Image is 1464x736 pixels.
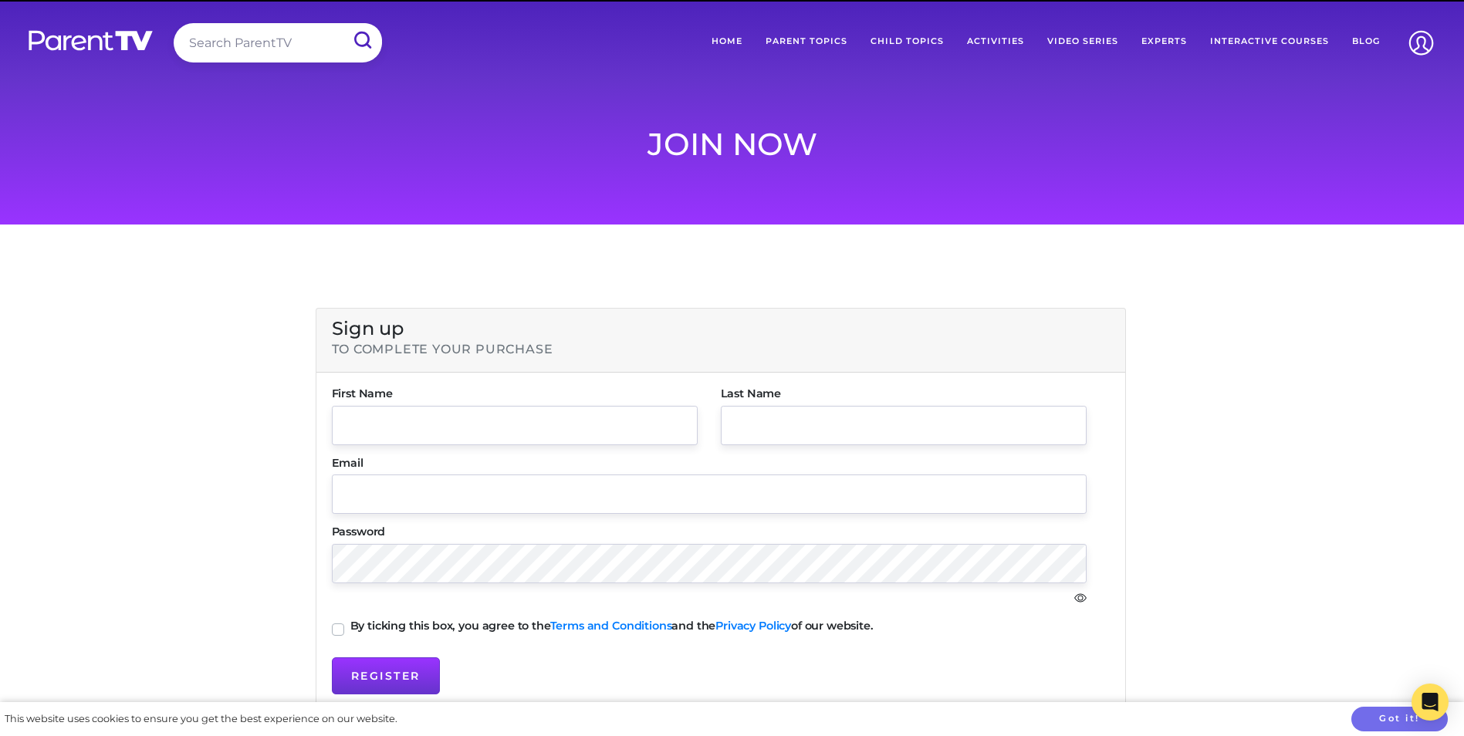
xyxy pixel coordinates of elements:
[1341,23,1391,59] a: Blog
[700,23,754,59] a: Home
[27,29,154,52] img: parenttv-logo-white.4c85aaf.svg
[1401,23,1441,62] img: Account
[332,526,1087,537] label: Password
[332,657,440,694] button: Register
[1074,592,1087,604] svg: eye
[1199,23,1341,59] a: Interactive Courses
[1351,707,1448,731] button: Got it!
[174,23,382,62] input: Search ParentTV
[715,619,791,633] a: Privacy Policy
[332,318,1110,340] h4: Sign up
[1130,23,1199,59] a: Experts
[304,126,1161,163] h1: Join now
[350,620,874,631] label: By ticking this box, you agree to the and the of our website.
[332,388,698,399] label: First Name
[955,23,1036,59] a: Activities
[721,388,1087,399] label: Last Name
[859,23,955,59] a: Child Topics
[754,23,859,59] a: Parent Topics
[342,23,382,58] input: Submit
[550,619,672,633] a: Terms and Conditions
[332,457,1087,468] label: Email
[332,342,1110,356] h6: to complete your purchase
[1412,684,1449,721] div: Open Intercom Messenger
[1036,23,1130,59] a: Video Series
[5,711,397,726] div: This website uses cookies to ensure you get the best experience on our website.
